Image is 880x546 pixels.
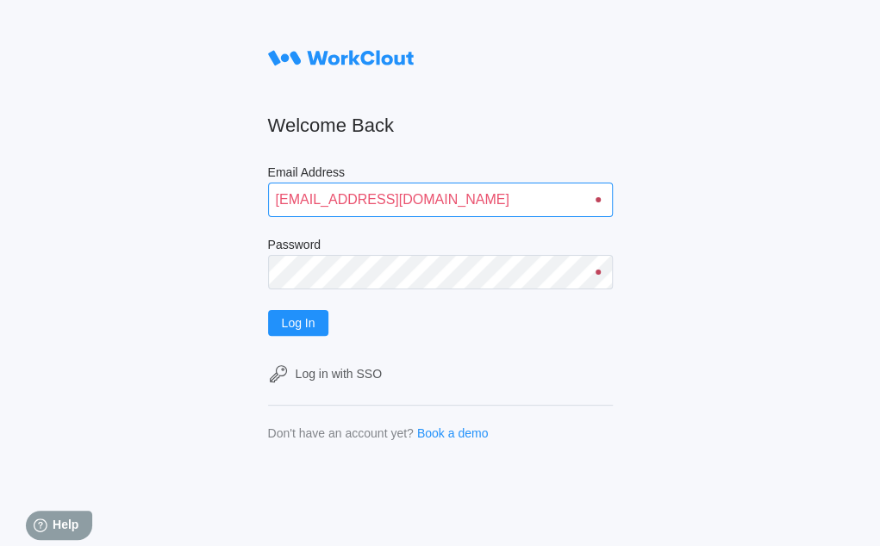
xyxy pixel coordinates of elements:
[268,363,613,384] a: Log in with SSO
[268,426,414,440] div: Don't have an account yet?
[268,183,613,217] input: Enter your email
[268,310,329,336] button: Log In
[296,367,382,381] div: Log in with SSO
[268,238,613,255] label: Password
[417,426,489,440] a: Book a demo
[268,165,613,183] label: Email Address
[282,317,315,329] span: Log In
[268,114,613,138] h2: Welcome Back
